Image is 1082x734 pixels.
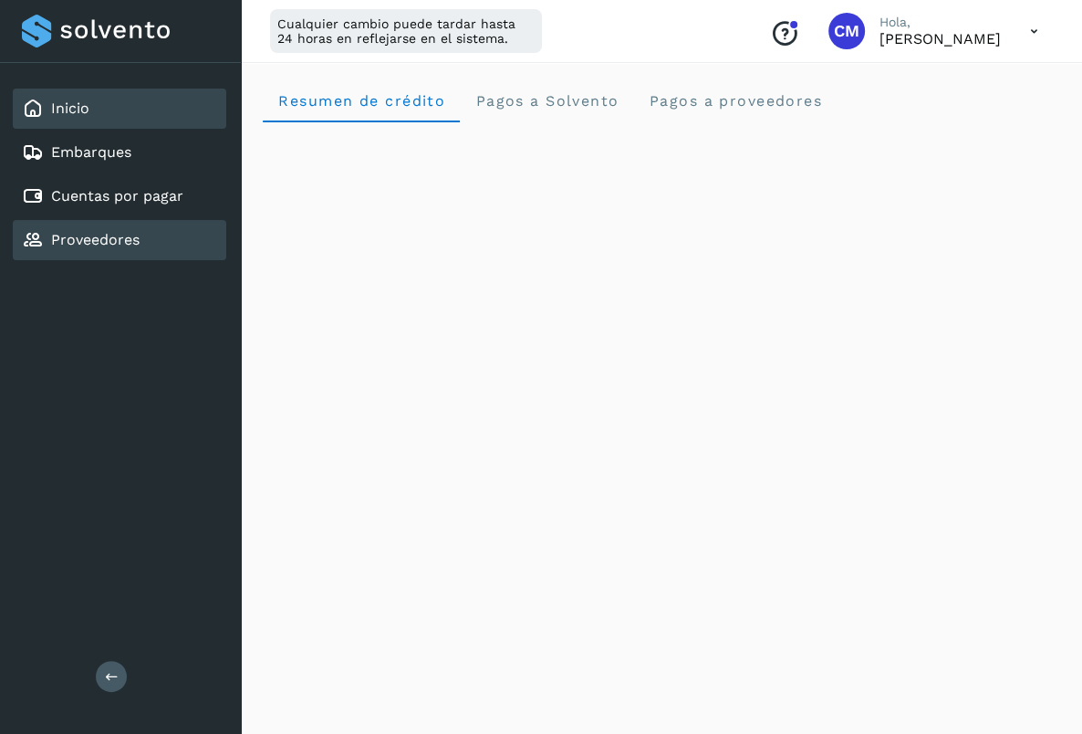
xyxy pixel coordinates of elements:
[879,30,1001,47] p: Cynthia Mendoza
[13,132,226,173] div: Embarques
[51,100,89,117] a: Inicio
[51,143,131,161] a: Embarques
[648,92,822,110] span: Pagos a proveedores
[277,92,445,110] span: Resumen de crédito
[13,176,226,216] div: Cuentas por pagar
[474,92,619,110] span: Pagos a Solvento
[270,9,542,53] div: Cualquier cambio puede tardar hasta 24 horas en reflejarse en el sistema.
[13,89,226,129] div: Inicio
[51,231,140,248] a: Proveedores
[13,220,226,260] div: Proveedores
[879,15,1001,30] p: Hola,
[51,187,183,204] a: Cuentas por pagar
